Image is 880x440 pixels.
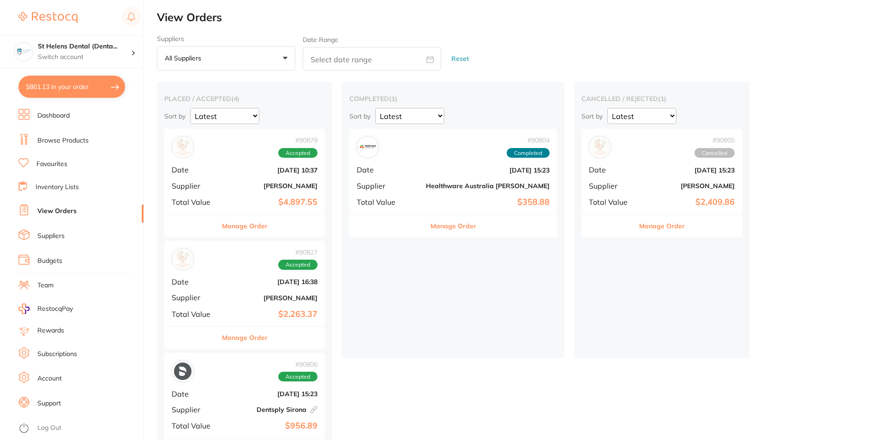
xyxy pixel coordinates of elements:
[278,361,317,368] span: # 90806
[36,160,67,169] a: Favourites
[37,232,65,241] a: Suppliers
[174,138,192,156] img: Adam Dental
[642,166,735,174] b: [DATE] 15:23
[222,327,268,349] button: Manage Order
[37,399,61,408] a: Support
[222,215,268,237] button: Manage Order
[225,390,317,398] b: [DATE] 15:23
[639,215,685,237] button: Manage Order
[18,12,78,23] img: Restocq Logo
[157,35,295,42] label: Suppliers
[172,198,218,206] span: Total Value
[37,256,62,266] a: Budgets
[37,326,64,335] a: Rewards
[278,148,317,158] span: Accepted
[225,197,317,207] b: $4,897.55
[38,42,131,51] h4: St Helens Dental (DentalTown 2)
[303,47,441,71] input: Select date range
[37,281,54,290] a: Team
[589,166,635,174] span: Date
[18,303,73,314] a: RestocqPay
[589,198,635,206] span: Total Value
[642,182,735,190] b: [PERSON_NAME]
[164,241,325,349] div: Henry Schein Halas#90827AcceptedDate[DATE] 16:38Supplier[PERSON_NAME]Total Value$2,263.37Manage O...
[18,421,141,436] button: Log Out
[581,112,603,120] p: Sort by
[591,138,609,156] img: Adam Dental
[349,112,371,120] p: Sort by
[357,182,419,190] span: Supplier
[589,182,635,190] span: Supplier
[18,303,30,314] img: RestocqPay
[225,294,317,302] b: [PERSON_NAME]
[14,42,33,61] img: St Helens Dental (DentalTown 2)
[426,197,550,207] b: $358.88
[37,136,89,145] a: Browse Products
[349,95,557,103] h2: completed ( 1 )
[303,36,338,43] label: Date Range
[38,53,131,62] p: Switch account
[225,309,317,319] b: $2,263.37
[37,350,77,359] a: Subscriptions
[164,112,186,120] p: Sort by
[172,310,218,318] span: Total Value
[164,129,325,237] div: Adam Dental#90879AcceptedDate[DATE] 10:37Supplier[PERSON_NAME]Total Value$4,897.55Manage Order
[172,422,218,430] span: Total Value
[172,390,218,398] span: Date
[642,197,735,207] b: $2,409.86
[431,215,476,237] button: Manage Order
[357,166,419,174] span: Date
[172,166,218,174] span: Date
[18,76,125,98] button: $861.13 in your order
[426,182,550,190] b: Healthware Australia [PERSON_NAME]
[165,54,205,62] p: All suppliers
[278,372,317,382] span: Accepted
[172,182,218,190] span: Supplier
[278,249,317,256] span: # 90827
[694,137,735,144] span: # 90805
[18,7,78,28] a: Restocq Logo
[449,47,472,71] button: Reset
[172,293,218,302] span: Supplier
[172,278,218,286] span: Date
[37,374,62,383] a: Account
[225,182,317,190] b: [PERSON_NAME]
[174,250,192,268] img: Henry Schein Halas
[174,363,192,380] img: Dentsply Sirona
[225,421,317,431] b: $956.89
[507,148,550,158] span: Completed
[225,278,317,285] b: [DATE] 16:38
[172,405,218,414] span: Supplier
[426,166,550,174] b: [DATE] 15:23
[359,138,377,156] img: Healthware Australia Ridley
[157,46,295,71] button: All suppliers
[37,207,77,216] a: View Orders
[278,260,317,270] span: Accepted
[164,95,325,103] h2: placed / accepted ( 4 )
[225,166,317,174] b: [DATE] 10:37
[581,95,742,103] h2: cancelled / rejected ( 1 )
[157,11,880,24] h2: View Orders
[357,198,419,206] span: Total Value
[37,111,70,120] a: Dashboard
[507,137,550,144] span: # 90804
[278,137,317,144] span: # 90879
[37,423,61,433] a: Log Out
[37,304,73,314] span: RestocqPay
[36,183,79,192] a: Inventory Lists
[225,406,317,413] b: Dentsply Sirona
[694,148,735,158] span: Cancelled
